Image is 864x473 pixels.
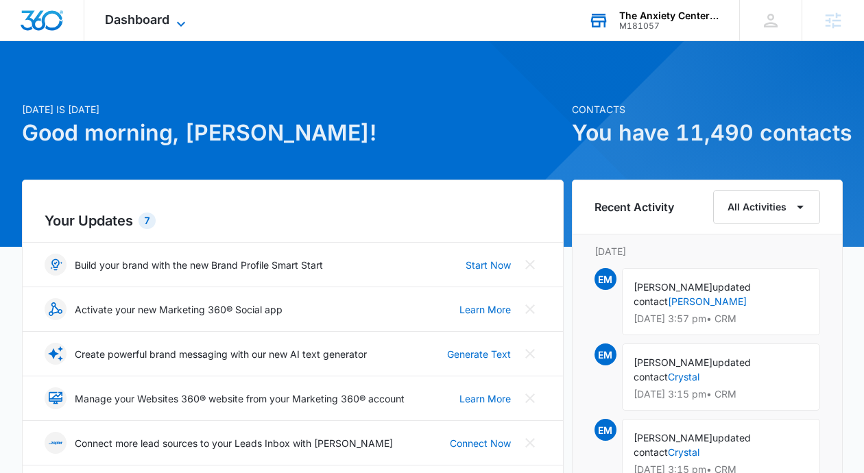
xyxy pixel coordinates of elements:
[75,347,367,361] p: Create powerful brand messaging with our new AI text generator
[634,356,712,368] span: [PERSON_NAME]
[139,213,156,229] div: 7
[519,432,541,454] button: Close
[450,436,511,450] a: Connect Now
[75,258,323,272] p: Build your brand with the new Brand Profile Smart Start
[595,199,674,215] h6: Recent Activity
[634,389,808,399] p: [DATE] 3:15 pm • CRM
[595,268,616,290] span: EM
[634,281,712,293] span: [PERSON_NAME]
[22,102,564,117] p: [DATE] is [DATE]
[668,371,699,383] a: Crystal
[519,254,541,276] button: Close
[595,419,616,441] span: EM
[668,446,699,458] a: Crystal
[595,343,616,365] span: EM
[22,117,564,149] h1: Good morning, [PERSON_NAME]!
[572,102,843,117] p: Contacts
[459,391,511,406] a: Learn More
[572,117,843,149] h1: You have 11,490 contacts
[519,343,541,365] button: Close
[668,295,747,307] a: [PERSON_NAME]
[619,21,719,31] div: account id
[619,10,719,21] div: account name
[466,258,511,272] a: Start Now
[519,298,541,320] button: Close
[75,302,283,317] p: Activate your new Marketing 360® Social app
[713,190,820,224] button: All Activities
[634,314,808,324] p: [DATE] 3:57 pm • CRM
[75,391,405,406] p: Manage your Websites 360® website from your Marketing 360® account
[634,432,712,444] span: [PERSON_NAME]
[75,436,393,450] p: Connect more lead sources to your Leads Inbox with [PERSON_NAME]
[105,12,169,27] span: Dashboard
[519,387,541,409] button: Close
[447,347,511,361] a: Generate Text
[45,210,541,231] h2: Your Updates
[459,302,511,317] a: Learn More
[595,244,820,258] p: [DATE]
